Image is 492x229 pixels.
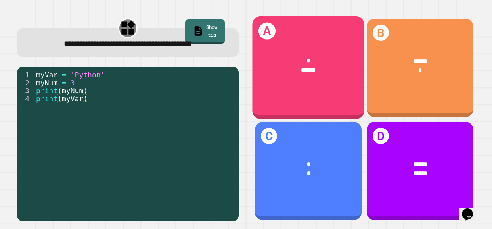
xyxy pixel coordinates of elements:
[17,79,34,87] div: 2
[459,197,484,221] iframe: chat widget
[17,87,34,94] div: 3
[258,23,276,40] h1: A
[17,94,34,102] div: 4
[373,128,389,144] h1: D
[185,19,224,44] a: Show tip
[17,71,34,79] div: 1
[261,128,277,144] h1: C
[373,25,389,41] h1: B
